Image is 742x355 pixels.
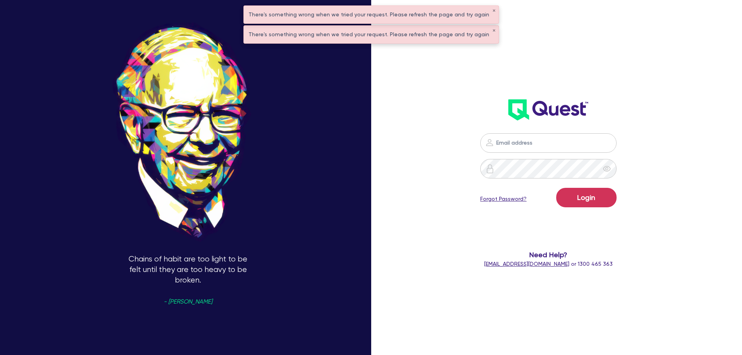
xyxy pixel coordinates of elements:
[485,138,494,147] img: icon-password
[508,99,588,120] img: wH2k97JdezQIQAAAABJRU5ErkJggg==
[244,26,499,43] div: There's something wrong when we tried your request. Please refresh the page and try again
[449,249,648,260] span: Need Help?
[484,261,613,267] span: or 1300 465 363
[164,299,212,305] span: - [PERSON_NAME]
[480,133,617,153] input: Email address
[480,195,527,203] a: Forgot Password?
[492,29,495,33] button: ✕
[485,164,495,173] img: icon-password
[492,9,495,13] button: ✕
[603,165,611,173] span: eye
[556,188,617,207] button: Login
[484,261,569,267] a: [EMAIL_ADDRESS][DOMAIN_NAME]
[244,6,499,23] div: There's something wrong when we tried your request. Please refresh the page and try again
